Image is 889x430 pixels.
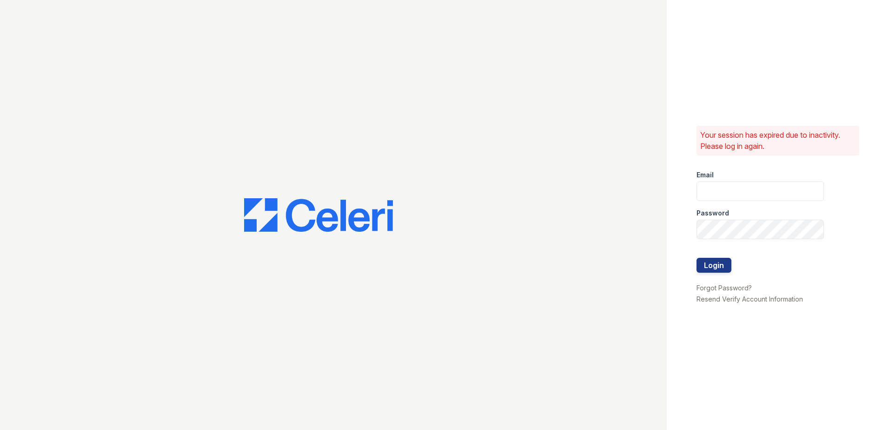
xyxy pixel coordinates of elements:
[697,284,752,292] a: Forgot Password?
[697,170,714,180] label: Email
[700,129,856,152] p: Your session has expired due to inactivity. Please log in again.
[697,258,731,273] button: Login
[244,198,393,232] img: CE_Logo_Blue-a8612792a0a2168367f1c8372b55b34899dd931a85d93a1a3d3e32e68fde9ad4.png
[697,208,729,218] label: Password
[697,295,803,303] a: Resend Verify Account Information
